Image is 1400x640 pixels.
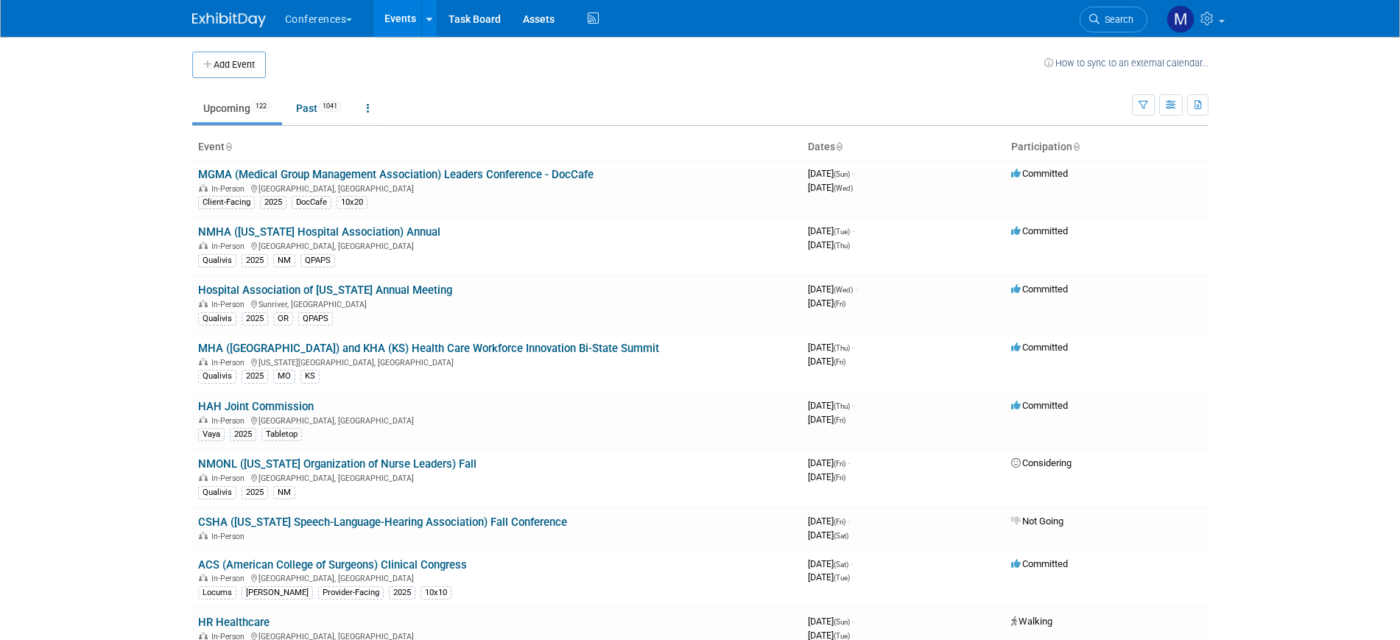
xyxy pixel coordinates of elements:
span: [DATE] [808,558,853,569]
span: - [848,457,850,468]
span: [DATE] [808,284,857,295]
img: In-Person Event [199,632,208,639]
span: In-Person [211,300,249,309]
a: HAH Joint Commission [198,400,314,413]
span: - [851,558,853,569]
img: In-Person Event [199,300,208,307]
a: Upcoming122 [192,94,282,122]
span: (Sun) [834,170,850,178]
div: 2025 [242,312,268,326]
div: Tabletop [261,428,302,441]
a: Sort by Start Date [835,141,843,152]
span: Walking [1011,616,1052,627]
th: Event [192,135,802,160]
span: (Tue) [834,574,850,582]
span: In-Person [211,532,249,541]
div: QPAPS [298,312,333,326]
span: In-Person [211,574,249,583]
div: [GEOGRAPHIC_DATA], [GEOGRAPHIC_DATA] [198,471,796,483]
span: [DATE] [808,616,854,627]
div: 10x20 [337,196,367,209]
div: 2025 [230,428,256,441]
span: Committed [1011,342,1068,353]
div: [GEOGRAPHIC_DATA], [GEOGRAPHIC_DATA] [198,414,796,426]
div: [GEOGRAPHIC_DATA], [GEOGRAPHIC_DATA] [198,182,796,194]
span: [DATE] [808,356,845,367]
div: OR [273,312,293,326]
span: In-Person [211,416,249,426]
span: [DATE] [808,572,850,583]
span: (Fri) [834,460,845,468]
div: Provider-Facing [318,586,384,599]
div: Qualivis [198,486,236,499]
span: Committed [1011,558,1068,569]
div: [GEOGRAPHIC_DATA], [GEOGRAPHIC_DATA] [198,572,796,583]
div: [PERSON_NAME] [242,586,313,599]
th: Participation [1005,135,1209,160]
div: NM [273,254,295,267]
div: Client-Facing [198,196,255,209]
a: ACS (American College of Surgeons) Clinical Congress [198,558,467,572]
th: Dates [802,135,1005,160]
span: [DATE] [808,400,854,411]
img: Marygrace LeGros [1167,5,1195,33]
a: NMONL ([US_STATE] Organization of Nurse Leaders) Fall [198,457,476,471]
span: (Thu) [834,402,850,410]
span: (Fri) [834,518,845,526]
span: - [852,225,854,236]
div: Vaya [198,428,225,441]
img: In-Person Event [199,242,208,249]
div: 10x10 [421,586,451,599]
img: In-Person Event [199,184,208,191]
span: [DATE] [808,298,845,309]
span: Considering [1011,457,1072,468]
span: [DATE] [808,342,854,353]
span: [DATE] [808,471,845,482]
span: Committed [1011,225,1068,236]
span: Not Going [1011,516,1063,527]
div: MO [273,370,295,383]
span: (Fri) [834,358,845,366]
a: CSHA ([US_STATE] Speech-Language-Hearing Association) Fall Conference [198,516,567,529]
span: In-Person [211,358,249,368]
a: Past1041 [285,94,353,122]
img: ExhibitDay [192,13,266,27]
a: HR Healthcare [198,616,270,629]
div: NM [273,486,295,499]
span: (Fri) [834,300,845,308]
img: In-Person Event [199,416,208,423]
span: Search [1100,14,1133,25]
span: (Sat) [834,532,848,540]
span: In-Person [211,184,249,194]
span: (Sun) [834,618,850,626]
span: In-Person [211,242,249,251]
span: (Tue) [834,632,850,640]
img: In-Person Event [199,574,208,581]
div: Qualivis [198,254,236,267]
a: MGMA (Medical Group Management Association) Leaders Conference - DocCafe [198,168,594,181]
span: Committed [1011,284,1068,295]
span: (Thu) [834,242,850,250]
div: [GEOGRAPHIC_DATA], [GEOGRAPHIC_DATA] [198,239,796,251]
span: [DATE] [808,182,853,193]
div: DocCafe [292,196,331,209]
span: Committed [1011,400,1068,411]
span: (Wed) [834,286,853,294]
div: 2025 [242,486,268,499]
span: [DATE] [808,239,850,250]
div: 2025 [242,370,268,383]
span: (Wed) [834,184,853,192]
div: 2025 [389,586,415,599]
span: - [852,342,854,353]
img: In-Person Event [199,532,208,539]
span: - [852,168,854,179]
span: [DATE] [808,457,850,468]
span: (Tue) [834,228,850,236]
div: Sunriver, [GEOGRAPHIC_DATA] [198,298,796,309]
div: Locums [198,586,236,599]
a: Sort by Event Name [225,141,232,152]
div: Qualivis [198,370,236,383]
img: In-Person Event [199,474,208,481]
span: (Fri) [834,416,845,424]
a: Search [1080,7,1147,32]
